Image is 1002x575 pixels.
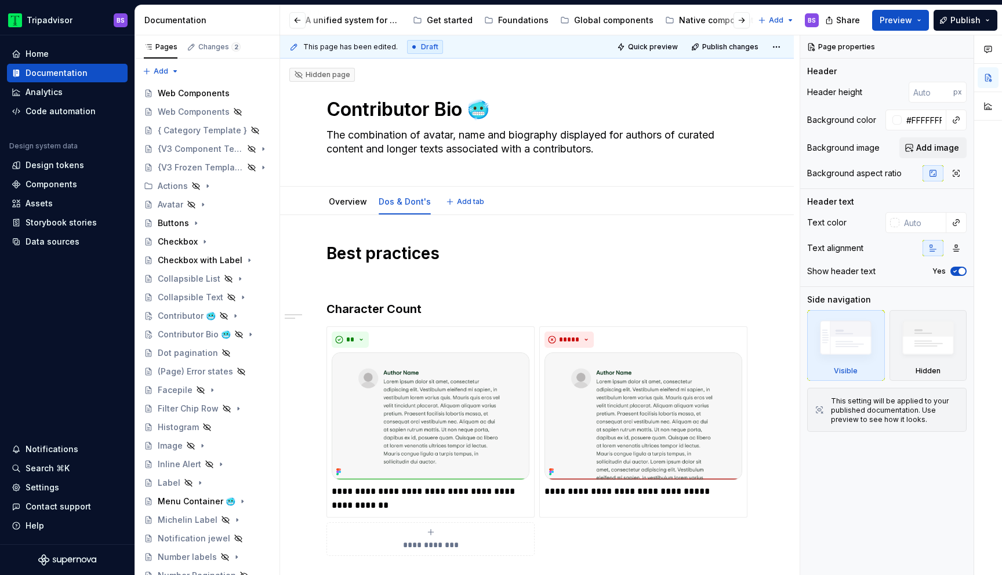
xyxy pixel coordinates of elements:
div: Native components [679,14,758,26]
button: Add tab [442,194,489,210]
div: Design system data [9,141,78,151]
div: Web Components [158,106,230,118]
span: Quick preview [628,42,678,52]
input: Auto [902,110,946,130]
a: Inline Alert [139,455,275,474]
div: Collapsible List [158,273,220,285]
a: Web Components [139,84,275,103]
input: Auto [899,212,946,233]
a: Dot pagination [139,344,275,362]
a: Native components [660,11,763,30]
div: Label [158,477,180,489]
div: Settings [26,482,59,493]
div: Hidden [890,310,967,381]
a: Number labels [139,548,275,566]
img: 8baa290c-0e18-46f5-b3e0-c5ddb6493918.png [544,352,742,480]
button: Notifications [7,440,128,458]
a: Collapsible List [139,270,275,288]
div: Foundations [498,14,549,26]
div: Header height [807,86,862,98]
div: Dot pagination [158,347,218,359]
span: 2 [231,42,241,52]
a: Data sources [7,232,128,251]
div: Hidden page [294,70,350,79]
button: Preview [872,10,929,31]
div: BS [117,16,125,25]
button: Publish [934,10,997,31]
div: Avatar [158,199,183,210]
a: {V3 Frozen Template} [139,158,275,177]
span: This page has been edited. [303,42,398,52]
div: Web Components [158,88,230,99]
div: Tripadvisor [27,14,72,26]
div: Visible [807,310,885,381]
div: Components [26,179,77,190]
div: Actions [139,177,275,195]
div: Contributor Bio 🥶 [158,329,231,340]
div: Side navigation [807,294,871,305]
div: Checkbox with Label [158,254,242,266]
a: Analytics [7,83,128,101]
div: Design tokens [26,159,84,171]
button: Add [139,63,183,79]
textarea: The combination of avatar, name and biography displayed for authors of curated content and longer... [324,126,745,158]
div: Visible [834,366,858,376]
div: Show header text [807,265,876,277]
a: Buttons [139,214,275,232]
p: px [953,88,962,97]
a: A unified system for every journey. [287,11,406,30]
div: This setting will be applied to your published documentation. Use preview to see how it looks. [831,396,959,424]
span: Draft [421,42,438,52]
div: Buttons [158,217,189,229]
div: Assets [26,198,53,209]
div: {V3 Frozen Template} [158,162,244,173]
div: { Category Template } [158,125,247,136]
span: Add image [916,142,959,154]
a: Web Components [139,103,275,121]
button: Search ⌘K [7,459,128,478]
a: (Page) Error states [139,362,275,381]
div: Contact support [26,501,91,512]
div: Background color [807,114,876,126]
button: Contact support [7,497,128,516]
div: Contributor 🥶 [158,310,216,322]
span: Publish changes [702,42,758,52]
button: Add [754,12,798,28]
div: Storybook stories [26,217,97,228]
a: Home [7,45,128,63]
a: { Category Template } [139,121,275,140]
textarea: Contributor Bio 🥶 [324,96,745,123]
button: Share [819,10,867,31]
div: Facepile [158,384,193,396]
div: Changes [198,42,241,52]
a: {V3 Component Template} [139,140,275,158]
div: Checkbox [158,236,198,248]
a: Components [7,175,128,194]
div: Analytics [26,86,63,98]
div: Hidden [916,366,941,376]
button: TripadvisorBS [2,8,132,32]
img: 0ed0e8b8-9446-497d-bad0-376821b19aa5.png [8,13,22,27]
a: Design tokens [7,156,128,174]
div: Inline Alert [158,458,201,470]
div: {V3 Component Template} [158,143,244,155]
div: Menu Container 🥶 [158,496,235,507]
div: Get started [427,14,473,26]
button: Help [7,516,128,535]
button: Quick preview [613,39,683,55]
span: Publish [950,14,981,26]
h1: Best practices [326,243,747,264]
div: Home [26,48,49,60]
div: Page tree [287,9,752,32]
span: Share [836,14,860,26]
div: Text alignment [807,242,863,254]
a: Foundations [480,11,553,30]
div: Documentation [144,14,275,26]
svg: Supernova Logo [38,554,96,566]
input: Auto [909,82,953,103]
h3: Character Count [326,301,747,317]
div: (Page) Error states [158,366,233,377]
div: Help [26,520,44,532]
a: Global components [556,11,658,30]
